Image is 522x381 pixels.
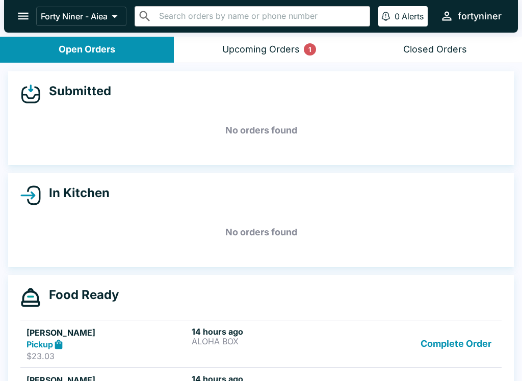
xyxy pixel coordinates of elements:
[41,185,110,201] h4: In Kitchen
[403,44,467,56] div: Closed Orders
[41,287,119,303] h4: Food Ready
[27,339,53,349] strong: Pickup
[27,351,188,361] p: $23.03
[36,7,126,26] button: Forty Niner - Aiea
[416,326,495,362] button: Complete Order
[395,11,400,21] p: 0
[10,3,36,29] button: open drawer
[192,326,353,337] h6: 14 hours ago
[192,337,353,346] p: ALOHA BOX
[156,9,366,23] input: Search orders by name or phone number
[20,320,502,368] a: [PERSON_NAME]Pickup$23.0314 hours agoALOHA BOXComplete Order
[20,112,502,149] h5: No orders found
[41,11,108,21] p: Forty Niner - Aiea
[458,10,502,22] div: fortyniner
[27,326,188,339] h5: [PERSON_NAME]
[59,44,115,56] div: Open Orders
[402,11,424,21] p: Alerts
[41,84,111,99] h4: Submitted
[308,44,311,55] p: 1
[436,5,506,27] button: fortyniner
[222,44,300,56] div: Upcoming Orders
[20,214,502,251] h5: No orders found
